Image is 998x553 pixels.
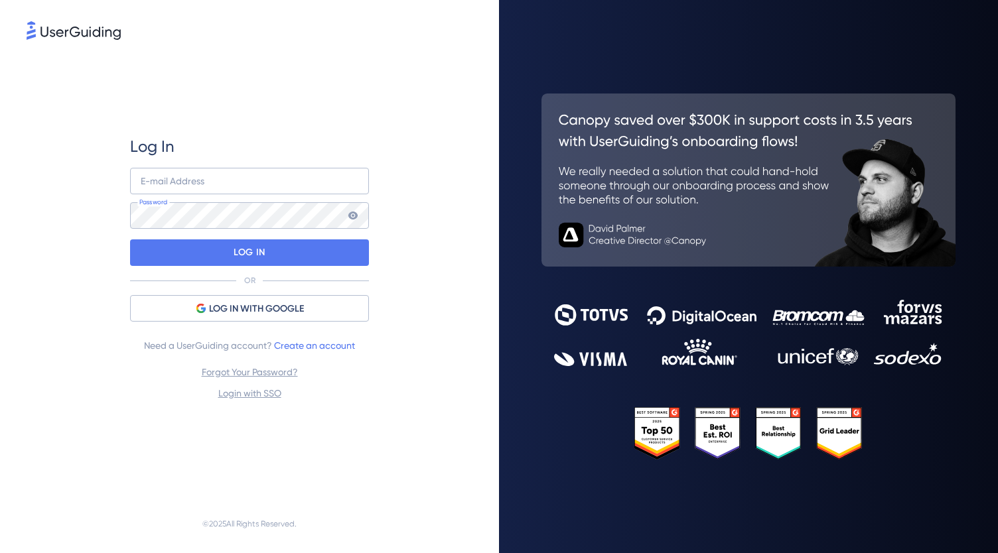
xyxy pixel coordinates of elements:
img: 8faab4ba6bc7696a72372aa768b0286c.svg [27,21,121,40]
input: example@company.com [130,168,369,194]
img: 25303e33045975176eb484905ab012ff.svg [634,407,862,459]
span: LOG IN WITH GOOGLE [209,301,304,317]
a: Create an account [274,340,355,351]
span: Need a UserGuiding account? [144,338,355,353]
p: OR [244,275,255,286]
a: Forgot Your Password? [202,367,298,377]
img: 9302ce2ac39453076f5bc0f2f2ca889b.svg [554,300,944,366]
a: Login with SSO [218,388,281,399]
img: 26c0aa7c25a843aed4baddd2b5e0fa68.svg [541,93,956,267]
span: © 2025 All Rights Reserved. [202,516,297,532]
span: Log In [130,136,175,157]
p: LOG IN [234,242,265,263]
